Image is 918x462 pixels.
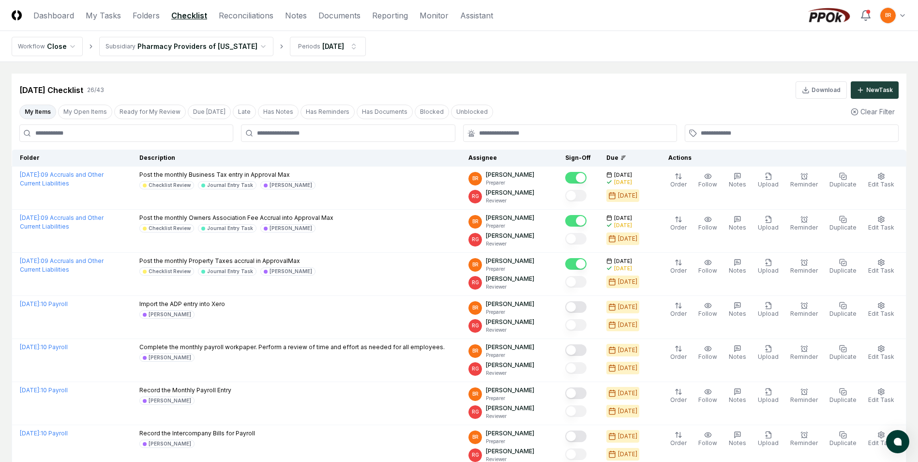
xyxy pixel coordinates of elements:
span: Edit Task [868,439,894,447]
span: [DATE] [614,258,632,265]
span: Edit Task [868,267,894,274]
p: Reviewer [486,326,534,334]
div: [PERSON_NAME] [149,440,191,447]
span: Notes [729,439,746,447]
span: Upload [758,310,779,317]
a: Dashboard [33,10,74,21]
button: Follow [696,343,719,363]
span: Follow [698,224,717,231]
a: Documents [318,10,361,21]
span: Reminder [790,181,818,188]
a: Monitor [420,10,449,21]
p: [PERSON_NAME] [486,343,534,352]
p: [PERSON_NAME] [486,231,534,240]
span: RG [472,365,479,372]
div: [DATE] [618,303,637,311]
span: Order [670,224,687,231]
button: Follow [696,214,719,234]
span: Duplicate [829,181,857,188]
span: Reminder [790,353,818,360]
div: Checklist Review [149,225,191,232]
th: Sign-Off [557,150,599,167]
div: [DATE] [618,277,637,286]
div: [DATE] [618,191,637,200]
span: Edit Task [868,224,894,231]
span: Reminder [790,267,818,274]
button: Upload [756,300,781,320]
div: Subsidiary [105,42,135,51]
span: Reminder [790,439,818,447]
button: Reminder [788,343,820,363]
button: Order [668,300,689,320]
button: Mark complete [565,190,587,201]
img: PPOk logo [806,8,852,23]
button: Notes [727,429,748,449]
button: Reminder [788,429,820,449]
span: [DATE] [614,215,632,222]
button: Mark complete [565,215,587,227]
p: [PERSON_NAME] [486,447,534,456]
div: 26 / 43 [87,86,104,94]
th: Folder [12,150,132,167]
span: BR [472,433,479,441]
button: Follow [696,300,719,320]
div: [PERSON_NAME] [270,225,312,232]
span: Order [670,439,687,447]
button: Upload [756,257,781,277]
span: Reminder [790,310,818,317]
p: [PERSON_NAME] [486,386,534,395]
p: [PERSON_NAME] [486,429,534,438]
span: RG [472,193,479,200]
span: Order [670,396,687,403]
span: Edit Task [868,181,894,188]
p: Reviewer [486,197,534,204]
span: Order [670,353,687,360]
a: Reconciliations [219,10,273,21]
span: Notes [729,181,746,188]
span: RG [472,236,479,243]
button: Order [668,429,689,449]
button: Edit Task [866,386,896,406]
button: Mark complete [565,258,587,270]
div: [DATE] [618,450,637,459]
span: RG [472,451,479,459]
div: Journal Entry Task [207,268,253,275]
p: Preparer [486,308,534,316]
span: Upload [758,396,779,403]
button: Mark complete [565,344,587,356]
span: Duplicate [829,396,857,403]
button: BR [879,7,897,24]
span: Duplicate [829,439,857,447]
span: Notes [729,353,746,360]
div: Checklist Review [149,268,191,275]
button: Edit Task [866,214,896,234]
th: Description [132,150,461,167]
p: Reviewer [486,283,534,291]
span: Duplicate [829,224,857,231]
span: BR [472,218,479,225]
button: Reminder [788,170,820,191]
span: BR [472,304,479,311]
button: Clear Filter [847,103,899,121]
button: Edit Task [866,170,896,191]
span: RG [472,279,479,286]
button: Blocked [415,105,449,119]
button: Notes [727,170,748,191]
button: Has Documents [357,105,413,119]
a: Notes [285,10,307,21]
button: Mark complete [565,172,587,184]
button: Has Reminders [301,105,355,119]
button: Upload [756,386,781,406]
a: [DATE]:10 Payroll [20,300,68,308]
button: Mark complete [565,301,587,313]
button: Notes [727,386,748,406]
button: Mark complete [565,276,587,288]
p: [PERSON_NAME] [486,275,534,283]
button: Mark complete [565,448,587,460]
button: Notes [727,343,748,363]
p: [PERSON_NAME] [486,214,534,222]
span: Follow [698,267,717,274]
span: BR [885,12,891,19]
button: atlas-launcher [886,430,909,453]
div: Journal Entry Task [207,225,253,232]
